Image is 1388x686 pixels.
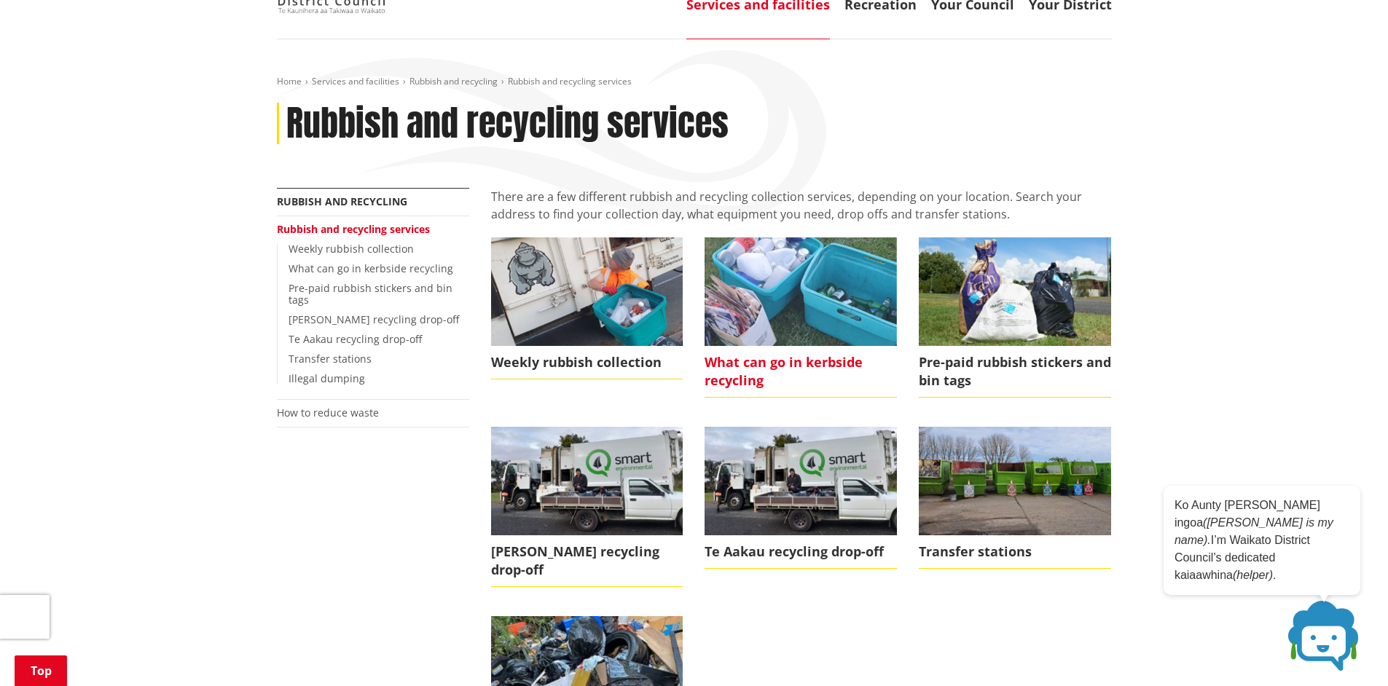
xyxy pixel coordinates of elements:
a: Te Aakau recycling drop-off [705,427,897,569]
span: Transfer stations [919,535,1111,569]
a: [PERSON_NAME] recycling drop-off [289,312,459,326]
a: Services and facilities [312,75,399,87]
a: Home [277,75,302,87]
a: Top [15,655,67,686]
span: What can go in kerbside recycling [705,346,897,398]
p: Ko Aunty [PERSON_NAME] ingoa I’m Waikato District Council’s dedicated kaiaawhina . [1175,497,1349,584]
img: kerbside recycling [705,237,897,345]
h1: Rubbish and recycling services [286,103,729,145]
img: Transfer station [919,427,1111,535]
a: Pre-paid rubbish stickers and bin tags [919,237,1111,398]
a: Pre-paid rubbish stickers and bin tags [289,281,452,307]
a: How to reduce waste [277,406,379,419]
a: [PERSON_NAME] recycling drop-off [491,427,683,587]
a: Weekly rubbish collection [289,242,414,256]
span: Te Aakau recycling drop-off [705,535,897,569]
span: Pre-paid rubbish stickers and bin tags [919,346,1111,398]
p: There are a few different rubbish and recycling collection services, depending on your location. ... [491,188,1112,223]
nav: breadcrumb [277,76,1112,88]
a: Te Aakau recycling drop-off [289,332,422,346]
span: Rubbish and recycling services [508,75,632,87]
a: Illegal dumping [289,371,365,385]
em: ([PERSON_NAME] is my name). [1175,516,1333,546]
span: [PERSON_NAME] recycling drop-off [491,535,683,587]
em: (helper) [1233,569,1273,581]
a: Rubbish and recycling services [277,222,430,236]
a: What can go in kerbside recycling [705,237,897,398]
img: Bins bags and tags [919,237,1111,345]
a: Rubbish and recycling [277,194,407,208]
a: Transfer stations [289,352,372,366]
img: Glen Murray drop-off (1) [705,427,897,535]
a: Rubbish and recycling [409,75,498,87]
a: Weekly rubbish collection [491,237,683,379]
img: Glen Murray drop-off (1) [491,427,683,535]
a: Transfer stations [919,427,1111,569]
a: What can go in kerbside recycling [289,261,453,275]
span: Weekly rubbish collection [491,346,683,379]
img: Recycling collection [491,237,683,345]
